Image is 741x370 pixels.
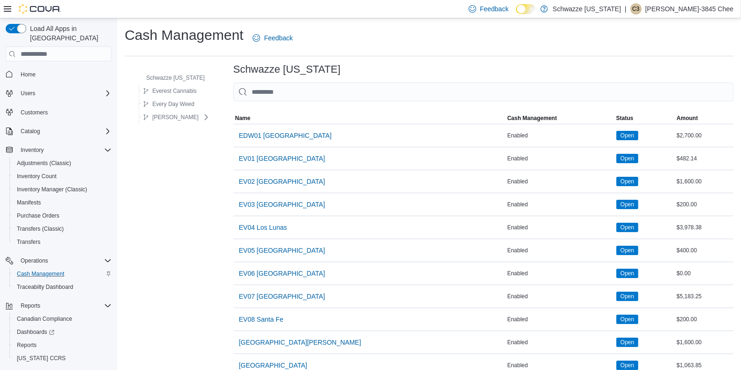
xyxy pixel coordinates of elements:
button: Users [17,88,39,99]
span: Traceabilty Dashboard [13,281,112,293]
button: Operations [17,255,52,266]
p: | [625,3,627,15]
span: Transfers [17,238,40,246]
span: EV06 [GEOGRAPHIC_DATA] [239,269,325,278]
button: EV01 [GEOGRAPHIC_DATA] [235,149,329,168]
span: Status [616,114,634,122]
span: [GEOGRAPHIC_DATA][PERSON_NAME] [239,338,361,347]
span: EV08 Santa Fe [239,315,284,324]
button: Home [2,67,115,81]
span: Customers [17,106,112,118]
a: Manifests [13,197,45,208]
button: EV04 Los Lunas [235,218,291,237]
div: $2,700.00 [675,130,734,141]
span: Reports [17,300,112,311]
span: Transfers (Classic) [17,225,64,233]
div: Enabled [505,130,614,141]
a: Transfers [13,236,44,248]
a: Inventory Count [13,171,60,182]
button: Inventory Manager (Classic) [9,183,115,196]
span: Catalog [17,126,112,137]
button: Inventory [17,144,47,156]
span: Open [621,177,634,186]
h1: Cash Management [125,26,243,45]
h3: Schwazze [US_STATE] [233,64,341,75]
span: Purchase Orders [13,210,112,221]
button: Name [233,113,506,124]
button: Transfers (Classic) [9,222,115,235]
button: Reports [9,339,115,352]
span: EV01 [GEOGRAPHIC_DATA] [239,154,325,163]
span: Reports [17,341,37,349]
span: Home [17,68,112,80]
span: Feedback [264,33,292,43]
button: Customers [2,106,115,119]
span: Open [621,131,634,140]
a: Dashboards [13,326,58,338]
button: [PERSON_NAME] [139,112,202,123]
button: Reports [2,299,115,312]
button: Everest Cannabis [139,85,201,97]
span: Dashboards [17,328,54,336]
span: Open [616,131,638,140]
span: Open [616,200,638,209]
div: Enabled [505,291,614,302]
button: [US_STATE] CCRS [9,352,115,365]
a: Home [17,69,39,80]
span: Inventory Manager (Classic) [17,186,87,193]
span: Open [616,223,638,232]
div: Enabled [505,314,614,325]
button: Amount [675,113,734,124]
span: Manifests [17,199,41,206]
span: Operations [21,257,48,264]
span: Name [235,114,251,122]
span: Catalog [21,128,40,135]
span: Open [621,223,634,232]
span: Users [17,88,112,99]
span: Dashboards [13,326,112,338]
span: Open [621,246,634,255]
a: Feedback [249,29,296,47]
button: Manifests [9,196,115,209]
button: Status [614,113,675,124]
button: EV03 [GEOGRAPHIC_DATA] [235,195,329,214]
div: $1,600.00 [675,176,734,187]
button: EV05 [GEOGRAPHIC_DATA] [235,241,329,260]
input: Dark Mode [516,4,536,14]
button: EV02 [GEOGRAPHIC_DATA] [235,172,329,191]
span: Cash Management [507,114,557,122]
a: Transfers (Classic) [13,223,67,234]
span: Reports [13,340,112,351]
a: Purchase Orders [13,210,63,221]
button: Canadian Compliance [9,312,115,325]
div: Enabled [505,199,614,210]
span: Washington CCRS [13,353,112,364]
span: Transfers (Classic) [13,223,112,234]
div: Enabled [505,245,614,256]
span: EV07 [GEOGRAPHIC_DATA] [239,292,325,301]
span: Users [21,90,35,97]
span: Open [621,269,634,278]
button: EDW01 [GEOGRAPHIC_DATA] [235,126,336,145]
span: Inventory [17,144,112,156]
span: EV03 [GEOGRAPHIC_DATA] [239,200,325,209]
button: EV06 [GEOGRAPHIC_DATA] [235,264,329,283]
button: Purchase Orders [9,209,115,222]
span: Adjustments (Classic) [13,158,112,169]
span: [PERSON_NAME] [152,113,199,121]
span: [GEOGRAPHIC_DATA] [239,361,307,370]
button: Cash Management [505,113,614,124]
button: Traceabilty Dashboard [9,280,115,294]
button: Catalog [17,126,44,137]
span: Manifests [13,197,112,208]
span: EV04 Los Lunas [239,223,287,232]
span: Feedback [480,4,509,14]
span: Inventory [21,146,44,154]
a: Traceabilty Dashboard [13,281,77,293]
div: $3,978.38 [675,222,734,233]
a: Adjustments (Classic) [13,158,75,169]
img: Cova [19,4,61,14]
span: Inventory Count [13,171,112,182]
span: Amount [677,114,698,122]
span: Open [621,315,634,324]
